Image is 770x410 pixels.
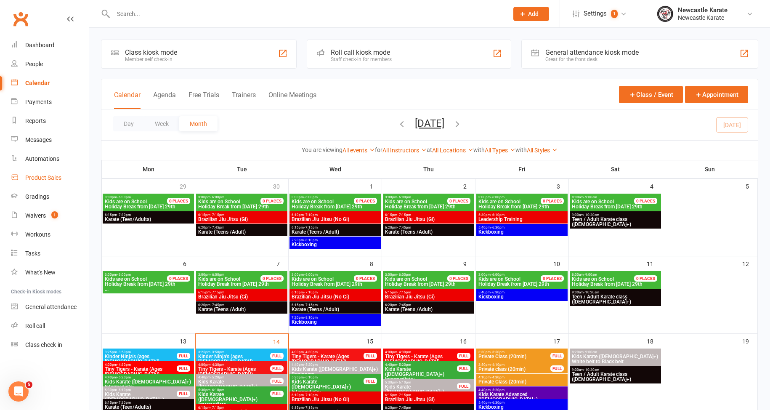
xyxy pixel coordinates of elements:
[273,179,288,193] div: 30
[397,226,411,229] span: - 7:45pm
[198,273,271,277] span: 3:00pm
[167,198,190,204] div: 0 PLACES
[385,307,473,312] span: Karate (Teens /Adult)
[584,273,597,277] span: - 9:00am
[232,91,256,109] button: Trainers
[491,195,504,199] span: - 6:00pm
[198,392,271,407] span: Kids Karate ([DEMOGRAPHIC_DATA]+) Intermediate+
[385,384,457,399] span: Kids Karate ([DEMOGRAPHIC_DATA]+) Beginners
[104,273,177,277] span: 3:00pm
[270,365,284,372] div: FULL
[584,213,599,217] span: - 10:20am
[678,14,728,21] div: Newcastle Karate
[302,146,343,153] strong: You are viewing
[370,256,382,270] div: 8
[478,375,566,379] span: 4:10pm
[104,367,177,377] span: Tiny Tigers - Karate (Ages [DEMOGRAPHIC_DATA])
[25,136,52,143] div: Messages
[291,217,379,222] span: Brazilian Jiu Jitsu (No Gi)
[125,48,177,56] div: Class kiosk mode
[117,213,131,217] span: - 7:30pm
[478,199,551,214] span: Holiday Break from [DATE] 29th ...
[210,213,224,217] span: - 7:15pm
[478,363,551,367] span: 3:50pm
[210,290,224,294] span: - 7:15pm
[571,290,659,294] span: 9:00am
[183,256,195,270] div: 6
[397,381,411,384] span: - 6:10pm
[478,226,566,229] span: 5:40pm
[167,275,190,282] div: 0 PLACES
[553,334,568,348] div: 17
[260,198,284,204] div: 0 PLACES
[25,231,50,238] div: Workouts
[198,367,271,377] span: Tiny Tigers - Karate (Ages [DEMOGRAPHIC_DATA])
[657,5,674,22] img: thumb_image1757378539.png
[550,365,564,372] div: FULL
[478,290,566,294] span: 5:40pm
[478,379,566,384] span: Private Class (20min)
[198,229,286,234] span: Karate (Teens /Adult)
[25,304,77,310] div: General attendance
[385,229,473,234] span: Karate (Teens /Adult)
[463,256,475,270] div: 9
[364,353,377,359] div: FULL
[491,350,504,354] span: - 3:50pm
[291,363,379,367] span: 4:40pm
[571,277,644,292] span: Holiday Break from [DATE] 29th ...
[571,199,644,214] span: Holiday Break from [DATE] 29th ...
[104,401,192,405] span: 6:15pm
[647,334,662,348] div: 18
[198,294,286,299] span: Brazilian Jiu Jitsu (Gi)
[104,277,177,292] span: Holiday Break from [DATE] 29th ...
[382,147,427,154] a: All Instructors
[11,298,89,317] a: General attendance kiosk mode
[198,354,271,364] span: Kinder Ninja's (ages [DEMOGRAPHIC_DATA])
[415,117,444,129] button: [DATE]
[397,303,411,307] span: - 7:45pm
[385,213,473,217] span: 6:15pm
[491,226,504,229] span: - 6:30pm
[528,11,539,17] span: Add
[397,290,411,294] span: - 7:15pm
[25,174,61,181] div: Product Sales
[270,353,284,359] div: FULL
[385,397,473,402] span: Brazilian Jiu Jitsu (Gi)
[104,350,177,354] span: 3:25pm
[198,217,286,222] span: Brazilian Jiu Jitsu (Gi)
[354,198,377,204] div: 0 PLACES
[385,199,427,205] span: Kids are on School
[304,195,318,199] span: - 6:00pm
[370,179,382,193] div: 1
[685,86,748,103] button: Appointment
[478,350,551,354] span: 3:30pm
[541,275,564,282] div: 0 PLACES
[25,212,46,219] div: Waivers
[291,367,379,377] span: Kids Karate ([DEMOGRAPHIC_DATA]+) Beginners
[177,365,190,372] div: FULL
[104,199,177,214] span: Holiday Break from [DATE] 29th ...
[491,290,504,294] span: - 6:30pm
[304,273,318,277] span: - 6:00pm
[104,213,192,217] span: 6:15pm
[678,6,728,14] div: Newcastle Karate
[304,213,318,217] span: - 7:10pm
[291,354,364,364] span: Tiny Tigers - Karate (Ages [DEMOGRAPHIC_DATA])
[25,322,45,329] div: Roll call
[491,388,504,392] span: - 5:20pm
[104,379,192,389] span: Kids Karate ([DEMOGRAPHIC_DATA]+) Intermediate+
[571,195,644,199] span: 8:00am
[385,354,457,364] span: Tiny Tigers - Karate (Ages [DEMOGRAPHIC_DATA])
[463,179,475,193] div: 2
[527,147,558,154] a: All Styles
[584,4,607,23] span: Settings
[331,48,392,56] div: Roll call kiosk mode
[385,276,427,282] span: Kids are on School
[104,195,177,199] span: 3:00pm
[385,367,457,382] span: Kids Karate ([DEMOGRAPHIC_DATA]+) Intermediate+
[26,381,32,388] span: 5
[366,334,382,348] div: 15
[10,8,31,29] a: Clubworx
[475,160,569,178] th: Fri
[198,290,286,294] span: 6:15pm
